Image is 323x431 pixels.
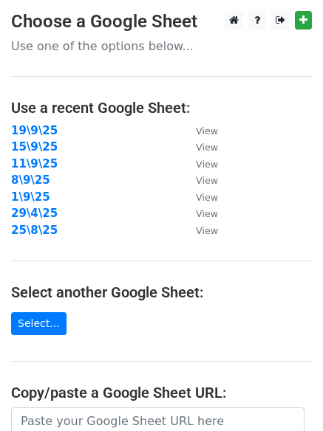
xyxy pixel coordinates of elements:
[11,312,67,335] a: Select...
[11,38,312,54] p: Use one of the options below...
[11,384,312,401] h4: Copy/paste a Google Sheet URL:
[11,11,312,32] h3: Choose a Google Sheet
[11,190,50,204] a: 1\9\25
[11,283,312,301] h4: Select another Google Sheet:
[196,225,218,236] small: View
[181,124,218,137] a: View
[181,157,218,170] a: View
[196,208,218,219] small: View
[11,124,58,137] a: 19\9\25
[196,142,218,153] small: View
[196,159,218,170] small: View
[196,175,218,186] small: View
[181,190,218,204] a: View
[11,140,58,154] a: 15\9\25
[11,157,58,170] a: 11\9\25
[181,173,218,187] a: View
[181,224,218,237] a: View
[11,207,58,220] a: 29\4\25
[181,207,218,220] a: View
[196,125,218,137] small: View
[11,224,58,237] a: 25\8\25
[11,99,312,117] h4: Use a recent Google Sheet:
[11,173,50,187] a: 8\9\25
[181,140,218,154] a: View
[196,192,218,203] small: View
